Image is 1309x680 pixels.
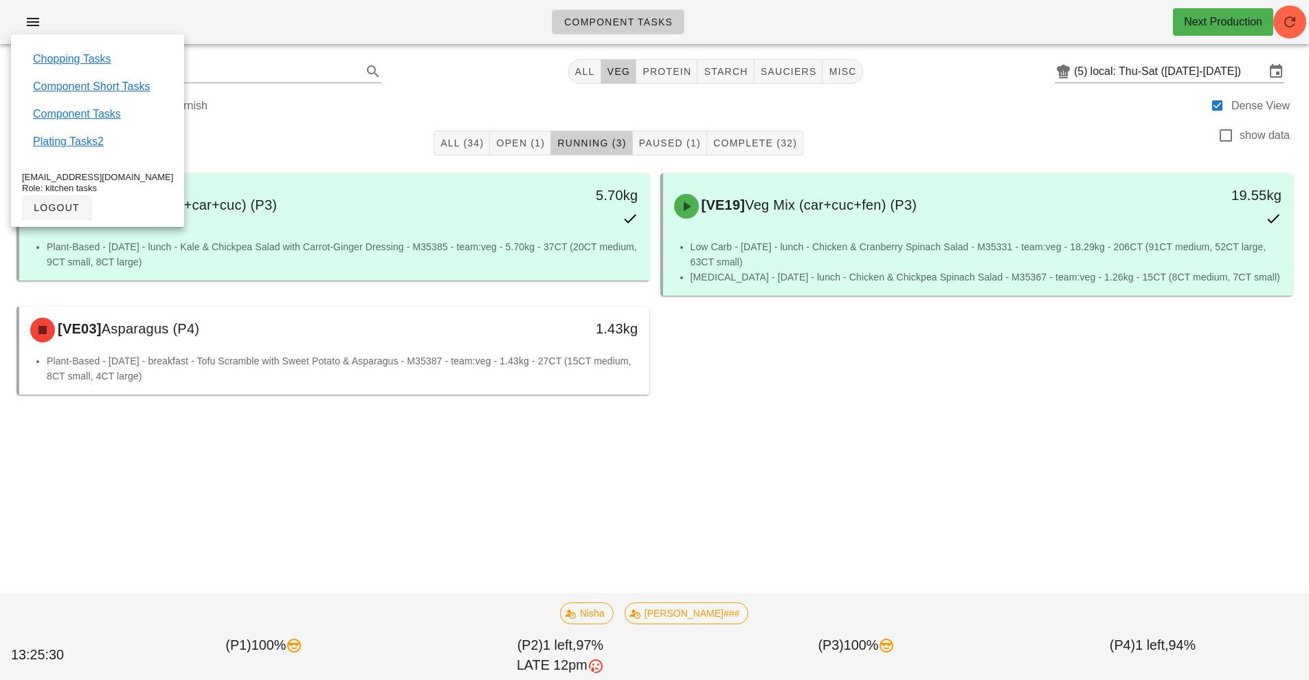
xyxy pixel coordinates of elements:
[552,10,684,34] a: Component Tasks
[490,131,551,155] button: Open (1)
[551,131,632,155] button: Running (3)
[703,66,748,77] span: starch
[691,239,1282,270] li: Low Carb - [DATE] - lunch - Chicken & Cranberry Spinach Salad - M35331 - team:veg - 18.29kg - 206...
[563,17,673,28] span: Component Tasks
[498,318,638,340] div: 1.43kg
[754,59,823,84] button: sauciers
[574,66,595,77] span: All
[1240,129,1290,142] label: show data
[1184,14,1262,30] div: Next Production
[828,66,856,77] span: misc
[33,106,121,122] a: Component Tasks
[745,197,917,212] span: Veg Mix (car+cuc+fen) (P3)
[699,197,746,212] span: [VE19]
[636,59,697,84] button: protein
[707,131,803,155] button: Complete (32)
[1231,99,1290,113] label: Dense View
[691,270,1282,285] li: [MEDICAL_DATA] - [DATE] - lunch - Chicken & Chickpea Spinach Salad - M35367 - team:veg - 1.26kg -...
[557,138,626,149] span: Running (3)
[33,51,111,67] a: Chopping Tasks
[102,197,278,212] span: Veg Mix (pep+car+cuc) (P3)
[22,172,173,183] div: [EMAIL_ADDRESS][DOMAIN_NAME]
[633,131,707,155] button: Paused (1)
[434,131,490,155] button: All (34)
[33,202,80,213] span: logout
[55,321,102,336] span: [VE03]
[440,138,484,149] span: All (34)
[568,59,601,84] button: All
[22,183,173,194] div: Role: kitchen tasks
[1074,65,1090,78] div: (5)
[47,239,638,270] li: Plant-Based - [DATE] - lunch - Kale & Chickpea Salad with Carrot-Ginger Dressing - M35385 - team:...
[33,78,150,95] a: Component Short Tasks
[760,66,817,77] span: sauciers
[601,59,637,84] button: veg
[495,138,545,149] span: Open (1)
[713,138,797,149] span: Complete (32)
[638,138,701,149] span: Paused (1)
[22,195,91,220] button: logout
[102,321,199,336] span: Asparagus (P4)
[47,353,638,384] li: Plant-Based - [DATE] - breakfast - Tofu Scramble with Sweet Potato & Asparagus - M35387 - team:ve...
[498,184,638,206] div: 5.70kg
[33,133,104,150] a: Plating Tasks2
[823,59,862,84] button: misc
[697,59,754,84] button: starch
[607,66,631,77] span: veg
[642,66,691,77] span: protein
[1142,184,1282,206] div: 19.55kg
